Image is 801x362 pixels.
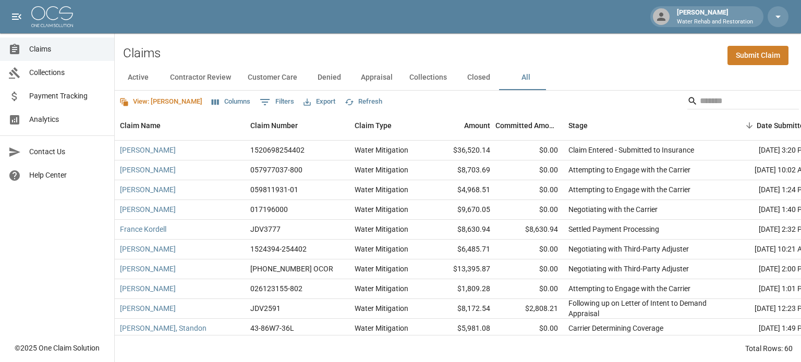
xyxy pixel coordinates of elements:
[250,165,302,175] div: 057977037-800
[355,264,408,274] div: Water Mitigation
[428,240,495,259] div: $6,485.71
[428,141,495,160] div: $36,520.14
[29,91,106,102] span: Payment Tracking
[306,65,353,90] button: Denied
[568,323,663,333] div: Carrier Determining Coverage
[120,184,176,195] a: [PERSON_NAME]
[250,323,294,333] div: 43-86W7-36L
[568,224,659,234] div: Settled Payment Processing
[495,160,563,180] div: $0.00
[209,94,253,110] button: Select columns
[250,224,281,234] div: JDV3777
[6,6,27,27] button: open drawer
[355,165,408,175] div: Water Mitigation
[502,65,549,90] button: All
[120,224,166,234] a: France Kordell
[495,240,563,259] div: $0.00
[568,283,690,294] div: Attempting to Engage with the Carrier
[120,165,176,175] a: [PERSON_NAME]
[355,283,408,294] div: Water Mitigation
[677,18,753,27] p: Water Rehab and Restoration
[31,6,73,27] img: ocs-logo-white-transparent.png
[301,94,338,110] button: Export
[568,145,694,155] div: Claim Entered - Submitted to Insurance
[495,200,563,220] div: $0.00
[342,94,385,110] button: Refresh
[245,111,349,140] div: Claim Number
[464,111,490,140] div: Amount
[120,283,176,294] a: [PERSON_NAME]
[495,220,563,240] div: $8,630.94
[250,184,298,195] div: 059811931-01
[355,111,392,140] div: Claim Type
[568,184,690,195] div: Attempting to Engage with the Carrier
[428,220,495,240] div: $8,630.94
[120,111,161,140] div: Claim Name
[355,204,408,215] div: Water Mitigation
[495,111,563,140] div: Committed Amount
[355,303,408,314] div: Water Mitigation
[250,283,302,294] div: 026123155-802
[29,146,106,157] span: Contact Us
[257,94,297,110] button: Show filters
[568,264,689,274] div: Negotiating with Third-Party Adjuster
[568,298,714,319] div: Following up on Letter of Intent to Demand Appraisal
[115,111,245,140] div: Claim Name
[495,141,563,160] div: $0.00
[123,46,161,61] h2: Claims
[428,180,495,200] div: $4,968.51
[568,111,588,140] div: Stage
[355,323,408,333] div: Water Mitigation
[355,224,408,234] div: Water Mitigation
[29,170,106,181] span: Help Center
[250,264,333,274] div: 01-008-967942 OCOR
[455,65,502,90] button: Closed
[117,94,205,110] button: View: [PERSON_NAME]
[120,264,176,274] a: [PERSON_NAME]
[563,111,720,140] div: Stage
[120,145,176,155] a: [PERSON_NAME]
[495,319,563,339] div: $0.00
[250,303,281,314] div: JDV2591
[120,204,176,215] a: [PERSON_NAME]
[29,114,106,125] span: Analytics
[428,160,495,180] div: $8,703.69
[428,259,495,279] div: $13,395.87
[428,200,495,220] div: $9,670.05
[162,65,239,90] button: Contractor Review
[568,165,690,175] div: Attempting to Engage with the Carrier
[428,319,495,339] div: $5,981.08
[742,118,757,133] button: Sort
[673,7,757,26] div: [PERSON_NAME]
[29,44,106,55] span: Claims
[428,279,495,299] div: $1,809.28
[29,67,106,78] span: Collections
[115,65,801,90] div: dynamic tabs
[250,204,288,215] div: 017196000
[568,244,689,254] div: Negotiating with Third-Party Adjuster
[428,111,495,140] div: Amount
[495,111,558,140] div: Committed Amount
[250,145,305,155] div: 1520698254402
[495,279,563,299] div: $0.00
[355,145,408,155] div: Water Mitigation
[495,180,563,200] div: $0.00
[115,65,162,90] button: Active
[239,65,306,90] button: Customer Care
[727,46,788,65] a: Submit Claim
[120,323,207,333] a: [PERSON_NAME], Standon
[745,343,793,354] div: Total Rows: 60
[495,299,563,319] div: $2,808.21
[355,184,408,195] div: Water Mitigation
[355,244,408,254] div: Water Mitigation
[250,244,307,254] div: 1524394-254402
[349,111,428,140] div: Claim Type
[428,299,495,319] div: $8,172.54
[15,343,100,353] div: © 2025 One Claim Solution
[401,65,455,90] button: Collections
[687,93,799,111] div: Search
[495,259,563,279] div: $0.00
[120,244,176,254] a: [PERSON_NAME]
[250,111,298,140] div: Claim Number
[353,65,401,90] button: Appraisal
